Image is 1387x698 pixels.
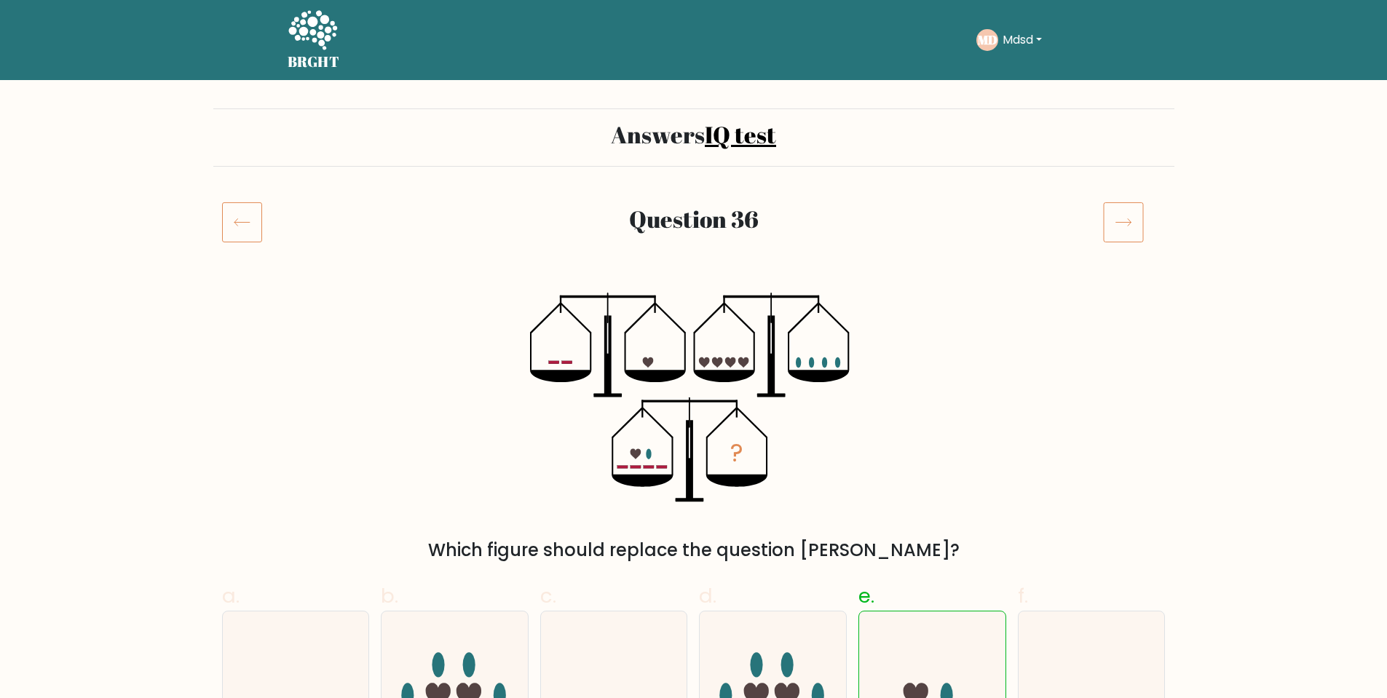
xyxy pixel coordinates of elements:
[730,437,743,471] tspan: ?
[381,582,398,610] span: b.
[1018,582,1028,610] span: f.
[288,6,340,74] a: BRGHT
[288,53,340,71] h5: BRGHT
[705,119,776,150] a: IQ test
[858,582,874,610] span: e.
[699,582,716,610] span: d.
[998,31,1046,49] button: Mdsd
[977,31,997,48] text: MD
[302,205,1086,233] h2: Question 36
[222,121,1166,148] h2: Answers
[540,582,556,610] span: c.
[222,582,240,610] span: a.
[231,537,1157,563] div: Which figure should replace the question [PERSON_NAME]?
